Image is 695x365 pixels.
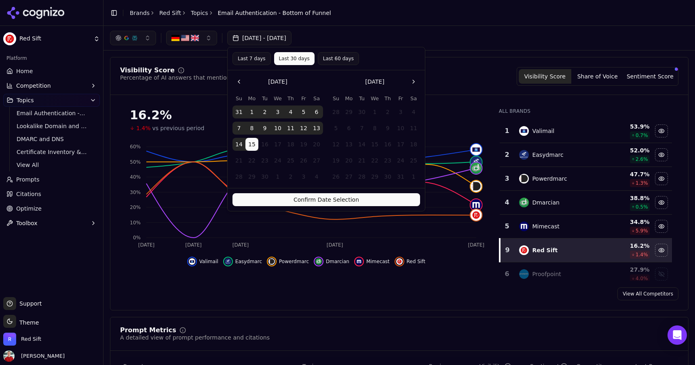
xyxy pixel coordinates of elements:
img: proofpoint [519,269,529,279]
table: October 2025 [330,95,420,183]
tr: 6proofpointProofpoint27.9%4.0%Show proofpoint data [500,262,672,286]
button: Sunday, September 7th, 2025, selected [232,122,245,135]
div: 2 [503,150,511,160]
button: Sunday, September 14th, 2025, selected [232,138,245,151]
th: Monday [245,95,258,102]
button: Hide red sift data [395,257,425,266]
a: Brands [130,10,150,16]
button: Last 30 days [274,52,315,65]
nav: breadcrumb [130,9,331,17]
button: Hide mimecast data [354,257,390,266]
button: Hide dmarcian data [314,257,349,266]
button: Thursday, September 4th, 2025, selected [284,105,297,118]
div: 9 [504,245,511,255]
div: Visibility Score [120,67,175,74]
div: 47.7 % [605,170,650,178]
a: Red Sift [159,9,181,17]
tspan: [DATE] [138,242,155,248]
table: September 2025 [232,95,323,183]
button: Competition [3,79,100,92]
div: 1 [503,126,511,136]
div: Platform [3,52,100,65]
button: Go to the Previous Month [232,75,245,88]
span: Prompts [16,175,40,184]
tspan: [DATE] [232,242,249,248]
th: Tuesday [355,95,368,102]
div: Proofpoint [532,270,561,278]
img: powerdmarc [471,181,482,192]
button: Thursday, September 11th, 2025, selected [284,122,297,135]
th: Saturday [407,95,420,102]
span: Red Sift [19,35,90,42]
button: Monday, September 8th, 2025, selected [245,122,258,135]
div: Dmarcian [532,198,559,207]
a: View All Competitors [617,287,678,300]
img: powerdmarc [519,174,529,184]
img: dmarcian [471,162,482,174]
div: All Brands [499,108,672,114]
button: Last 60 days [318,52,359,65]
tspan: 0% [133,235,141,241]
tspan: 10% [130,220,141,226]
span: Competition [16,82,51,90]
button: Sunday, August 31st, 2025, selected [232,105,245,118]
tr: 9red siftRed Sift16.2%1.4%Hide red sift data [500,238,672,262]
img: Red Sift [3,333,16,346]
th: Sunday [330,95,342,102]
button: Go to the Next Month [407,75,420,88]
span: 1.3 % [636,180,648,186]
div: Percentage of AI answers that mention your brand [120,74,263,82]
img: mimecast [356,258,362,265]
span: Toolbox [16,219,38,227]
img: DE [171,34,180,42]
span: Email Authentication - Top of Funnel [17,109,87,117]
img: valimail [189,258,195,265]
button: Saturday, September 6th, 2025, selected [310,105,323,118]
img: dmarcian [519,198,529,207]
button: Hide powerdmarc data [267,257,309,266]
img: easydmarc [519,150,529,160]
span: Red Sift [21,335,41,343]
th: Saturday [310,95,323,102]
span: Home [16,67,33,75]
a: View All [13,159,90,171]
img: US [181,34,189,42]
img: red sift [396,258,403,265]
a: Email Authentication - Top of Funnel [13,108,90,119]
div: 16.2% [130,108,483,122]
div: Valimail [532,127,554,135]
div: 38.8 % [605,194,650,202]
span: 2.6 % [636,156,648,162]
th: Friday [297,95,310,102]
span: Certificate Inventory & Monitoring [17,148,87,156]
a: Home [3,65,100,78]
div: Mimecast [532,222,559,230]
img: red sift [471,209,482,221]
div: 5 [503,222,511,231]
button: Hide dmarcian data [655,196,668,209]
img: GB [191,34,199,42]
tspan: [DATE] [185,242,202,248]
button: Hide powerdmarc data [655,172,668,185]
a: DMARC and DNS [13,133,90,145]
div: 27.9 % [605,266,650,274]
img: powerdmarc [268,258,275,265]
img: mimecast [519,222,529,231]
th: Sunday [232,95,245,102]
button: Monday, September 1st, 2025, selected [245,105,258,118]
tspan: [DATE] [327,242,343,248]
a: Topics [191,9,208,17]
div: Prompt Metrics [120,327,176,333]
div: A detailed view of prompt performance and citations [120,333,270,342]
button: Sentiment Score [624,69,676,84]
a: Certificate Inventory & Monitoring [13,146,90,158]
tspan: 30% [130,190,141,195]
button: Friday, September 5th, 2025, selected [297,105,310,118]
button: Topics [3,94,100,107]
tspan: 40% [130,174,141,180]
img: dmarcian [315,258,322,265]
th: Wednesday [271,95,284,102]
span: DMARC and DNS [17,135,87,143]
a: Lookalike Domain and Brand Protection [13,120,90,132]
span: Support [16,300,42,308]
